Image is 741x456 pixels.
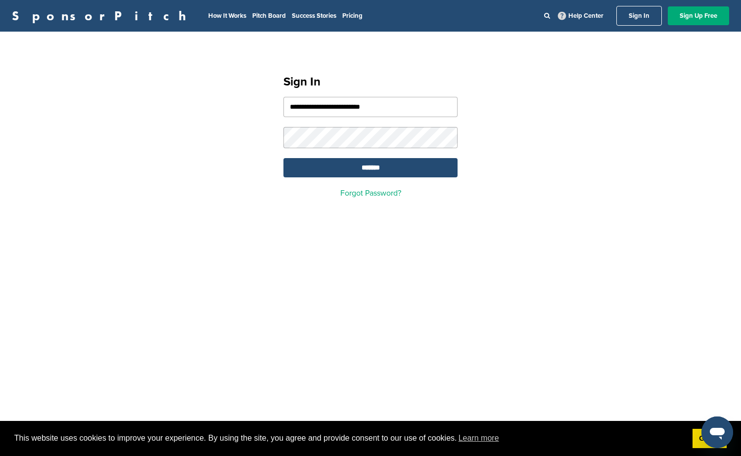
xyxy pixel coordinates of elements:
a: Pricing [342,12,363,20]
a: How It Works [208,12,246,20]
a: learn more about cookies [457,431,501,446]
a: Forgot Password? [340,188,401,198]
a: Sign In [616,6,662,26]
h1: Sign In [283,73,458,91]
span: This website uses cookies to improve your experience. By using the site, you agree and provide co... [14,431,685,446]
iframe: Botón para iniciar la ventana de mensajería [701,416,733,448]
a: SponsorPitch [12,9,192,22]
a: Sign Up Free [668,6,729,25]
a: Help Center [556,10,605,22]
a: Pitch Board [252,12,286,20]
a: dismiss cookie message [693,429,727,449]
a: Success Stories [292,12,336,20]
